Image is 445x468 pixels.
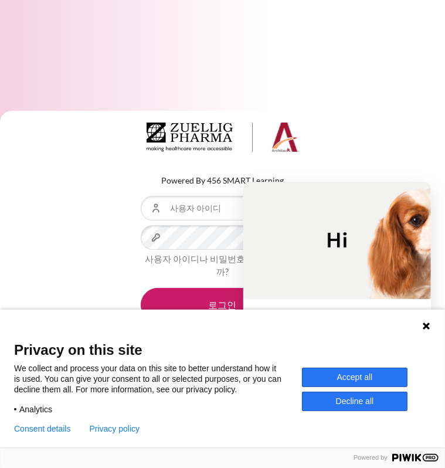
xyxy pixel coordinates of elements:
[14,424,71,433] button: Consent details
[14,363,302,395] p: We collect and process your data on this site to better understand how it is used. You can give y...
[141,174,305,186] p: Powered By 456 SMART Learning
[19,404,52,415] span: Analytics
[141,288,305,322] button: 로그인
[349,454,392,462] span: Powered by
[90,424,140,433] a: Privacy policy
[147,123,299,152] img: Architeck
[302,368,407,387] button: Accept all
[14,341,431,358] span: Privacy on this site
[302,392,407,411] button: Decline all
[145,253,300,277] a: 사용자 아이디나 비밀번호를 잊으셨습니까?
[141,196,305,221] input: 사용자 아이디
[147,123,299,157] a: Architeck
